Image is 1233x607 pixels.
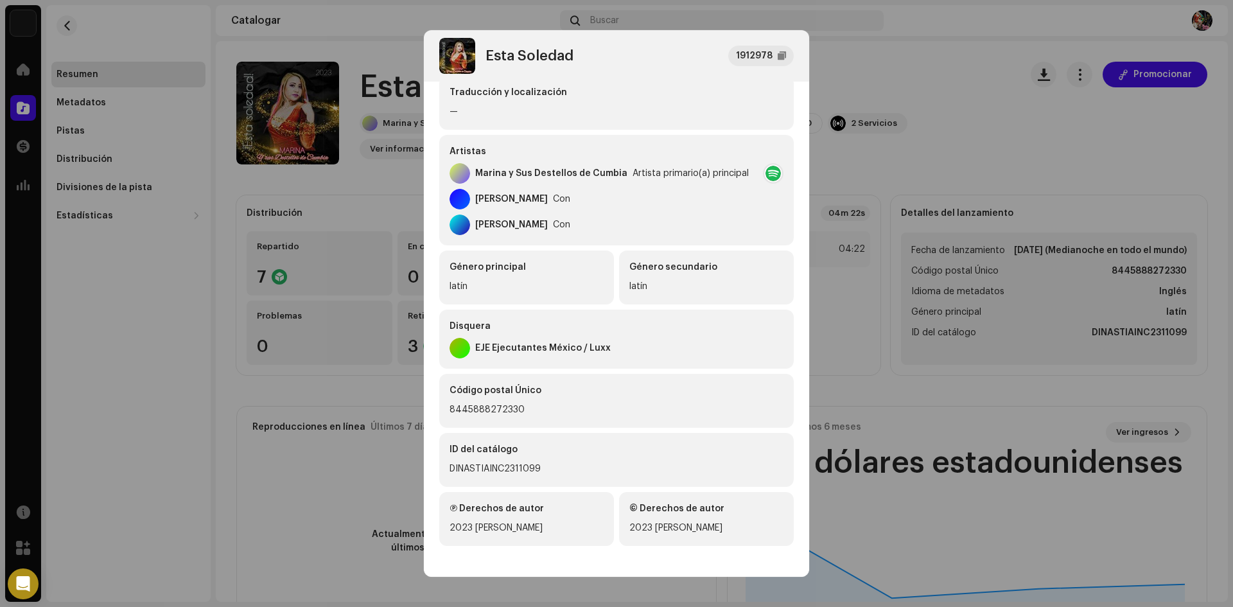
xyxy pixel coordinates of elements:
[475,220,548,229] font: [PERSON_NAME]
[450,322,491,331] font: Disquera
[450,520,604,536] div: 2023 [PERSON_NAME]
[450,386,541,395] font: Código postal Único
[475,169,627,178] font: Marina y Sus Destellos de Cumbia
[629,282,647,291] font: latín
[450,464,541,473] font: DINASTIAINC2311099
[8,568,39,599] div: Abrir Intercom Messenger
[450,282,468,291] font: latín
[629,523,722,532] font: 2023 [PERSON_NAME]
[629,502,783,515] div: © Derechos de autor
[450,405,525,414] font: 8445888272330
[475,195,548,204] font: [PERSON_NAME]
[439,38,475,74] img: 097e95aa-77da-4ce1-b1da-968b6c4de67b
[553,220,570,229] font: Con
[450,263,526,272] font: Género principal
[553,195,570,204] font: Con
[450,86,783,99] div: Traducción y localización
[736,51,773,60] font: 1912978
[633,168,749,179] div: Artista primario(a) principal
[450,502,604,515] div: Ⓟ Derechos de autor
[450,107,458,116] font: —
[475,344,611,353] font: EJE Ejecutantes México / Luxx
[450,445,518,454] font: ID del catálogo
[629,263,717,272] font: Género secundario
[485,49,573,63] font: Esta Soledad
[450,147,486,156] font: Artistas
